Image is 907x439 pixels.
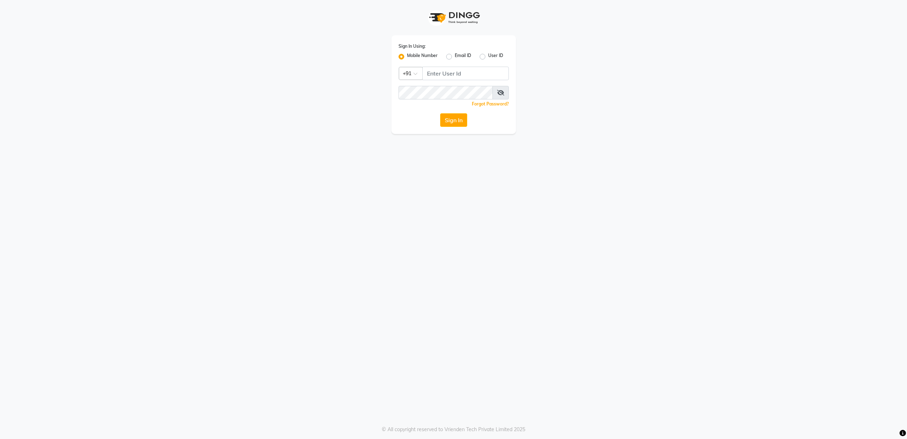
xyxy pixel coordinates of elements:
input: Username [422,67,509,80]
img: logo1.svg [425,7,482,28]
button: Sign In [440,113,467,127]
a: Forgot Password? [472,101,509,107]
label: Sign In Using: [399,43,426,50]
label: Email ID [455,52,471,61]
label: User ID [488,52,503,61]
input: Username [399,86,493,99]
label: Mobile Number [407,52,438,61]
